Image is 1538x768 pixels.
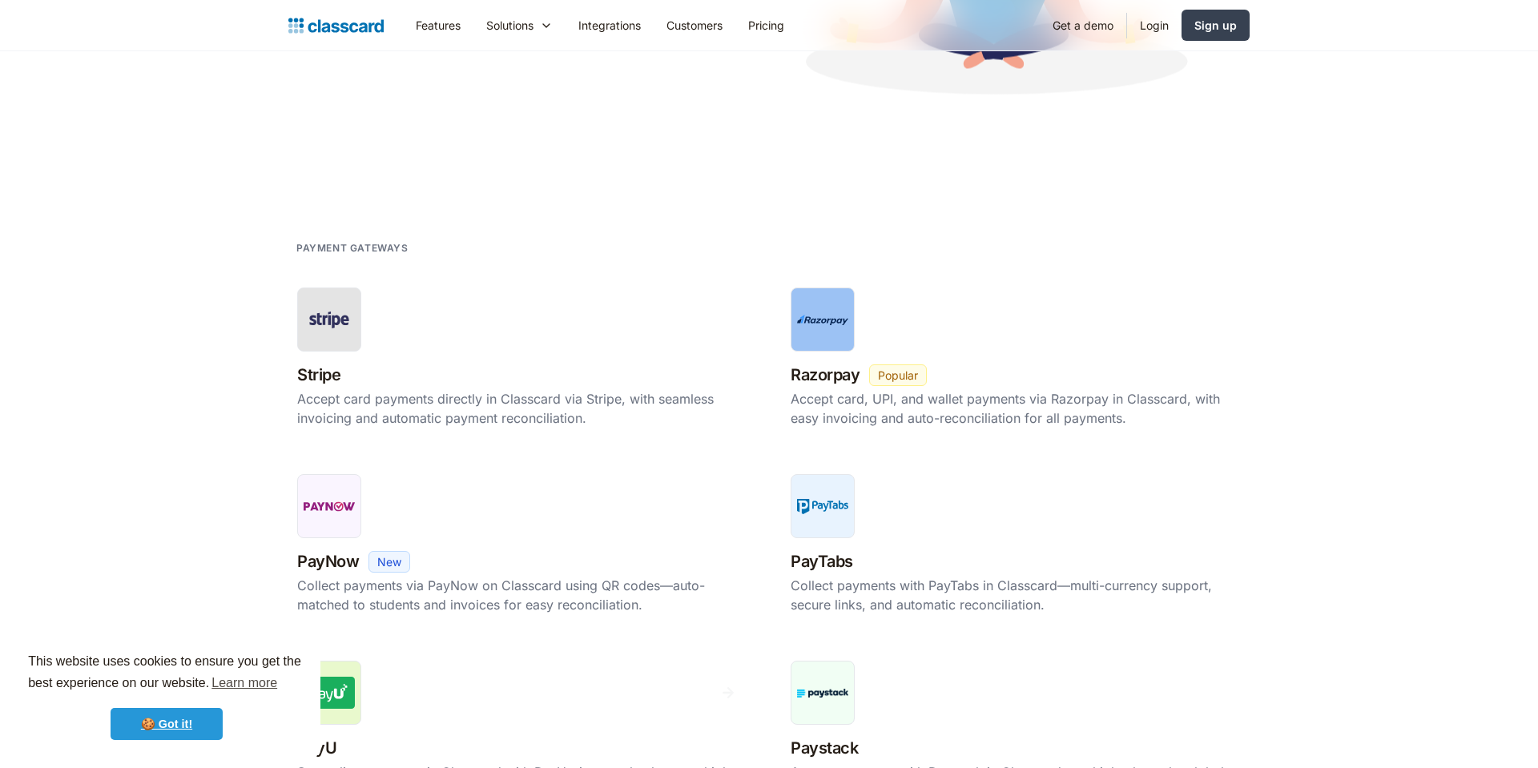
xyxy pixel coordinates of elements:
[111,708,223,740] a: dismiss cookie message
[304,677,354,709] img: PayU
[297,389,747,428] div: Accept card payments directly in Classcard via Stripe, with seamless invoicing and automatic paym...
[797,315,848,326] img: Razorpay
[403,7,473,43] a: Features
[28,652,305,695] span: This website uses cookies to ensure you get the best experience on our website.
[304,497,355,517] img: PayNow
[1127,7,1182,43] a: Login
[288,14,384,37] a: home
[1194,17,1237,34] div: Sign up
[791,389,1241,428] div: Accept card, UPI, and wallet payments via Razorpay in Classcard, with easy invoicing and auto-rec...
[297,576,747,614] div: Collect payments via PayNow on Classcard using QR codes—auto-matched to students and invoices for...
[13,637,320,755] div: cookieconsent
[735,7,797,43] a: Pricing
[486,17,533,34] div: Solutions
[782,465,1250,626] a: PayTabsPayTabsCollect payments with PayTabs in Classcard—multi-currency support, secure links, an...
[209,671,280,695] a: learn more about cookies
[473,7,566,43] div: Solutions
[791,548,853,576] h3: PayTabs
[297,548,359,576] h3: PayNow
[296,240,409,255] h2: Payment gateways
[797,689,848,698] img: Paystack
[566,7,654,43] a: Integrations
[791,734,858,762] h3: Paystack
[1040,7,1126,43] a: Get a demo
[1182,10,1250,41] a: Sign up
[297,361,340,389] h3: Stripe
[791,576,1241,614] div: Collect payments with PayTabs in Classcard—multi-currency support, secure links, and automatic re...
[878,367,918,384] div: Popular
[288,465,756,626] a: PayNowPayNowNewCollect payments via PayNow on Classcard using QR codes—auto-matched to students a...
[304,308,355,332] img: Stripe
[797,499,848,514] img: PayTabs
[791,361,860,389] h3: Razorpay
[377,553,401,570] div: New
[782,279,1250,440] a: RazorpayRazorpayPopularAccept card, UPI, and wallet payments via Razorpay in Classcard, with easy...
[654,7,735,43] a: Customers
[288,279,756,440] a: StripeStripeAccept card payments directly in Classcard via Stripe, with seamless invoicing and au...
